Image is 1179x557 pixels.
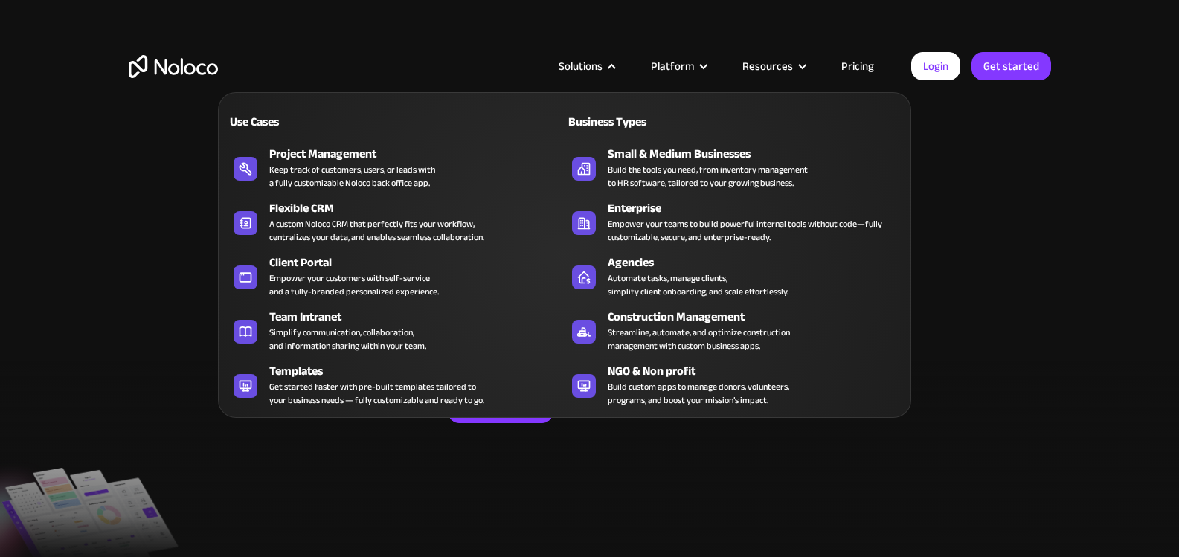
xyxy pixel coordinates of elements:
div: A custom Noloco CRM that perfectly fits your workflow, centralizes your data, and enables seamles... [269,217,484,244]
div: NGO & Non profit [608,362,910,380]
div: Streamline, automate, and optimize construction management with custom business apps. [608,326,790,352]
a: Team IntranetSimplify communication, collaboration,and information sharing within your team. [226,305,565,355]
div: Client Portal [269,254,571,271]
div: Solutions [540,57,632,76]
div: Use Cases [226,113,389,131]
div: Keep track of customers, users, or leads with a fully customizable Noloco back office app. [269,163,435,190]
nav: Solutions [218,71,911,418]
div: Empower your teams to build powerful internal tools without code—fully customizable, secure, and ... [608,217,896,244]
div: Templates [269,362,571,380]
a: Pricing [823,57,893,76]
div: Automate tasks, manage clients, simplify client onboarding, and scale effortlessly. [608,271,788,298]
a: Small & Medium BusinessesBuild the tools you need, from inventory managementto HR software, tailo... [565,142,903,193]
div: Team Intranet [269,308,571,326]
div: Empower your customers with self-service and a fully-branded personalized experience. [269,271,439,298]
div: Resources [742,57,793,76]
a: Login [911,52,960,80]
div: Build the tools you need, from inventory management to HR software, tailored to your growing busi... [608,163,808,190]
a: Business Types [565,104,903,138]
div: Simplify communication, collaboration, and information sharing within your team. [269,326,426,352]
div: Construction Management [608,308,910,326]
a: EnterpriseEmpower your teams to build powerful internal tools without code—fully customizable, se... [565,196,903,247]
div: Platform [632,57,724,76]
h2: Business Apps for Teams [129,153,1051,272]
a: home [129,55,218,78]
a: Project ManagementKeep track of customers, users, or leads witha fully customizable Noloco back o... [226,142,565,193]
div: Enterprise [608,199,910,217]
div: Project Management [269,145,571,163]
a: TemplatesGet started faster with pre-built templates tailored toyour business needs — fully custo... [226,359,565,410]
div: Agencies [608,254,910,271]
a: Use Cases [226,104,565,138]
div: Platform [651,57,694,76]
div: Get started faster with pre-built templates tailored to your business needs — fully customizable ... [269,380,484,407]
a: Client PortalEmpower your customers with self-serviceand a fully-branded personalized experience. [226,251,565,301]
a: AgenciesAutomate tasks, manage clients,simplify client onboarding, and scale effortlessly. [565,251,903,301]
a: NGO & Non profitBuild custom apps to manage donors, volunteers,programs, and boost your mission’s... [565,359,903,410]
a: Construction ManagementStreamline, automate, and optimize constructionmanagement with custom busi... [565,305,903,355]
a: Get started [971,52,1051,80]
div: Flexible CRM [269,199,571,217]
div: Small & Medium Businesses [608,145,910,163]
div: Resources [724,57,823,76]
a: Flexible CRMA custom Noloco CRM that perfectly fits your workflow,centralizes your data, and enab... [226,196,565,247]
div: Business Types [565,113,727,131]
div: Build custom apps to manage donors, volunteers, programs, and boost your mission’s impact. [608,380,789,407]
div: Solutions [559,57,603,76]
